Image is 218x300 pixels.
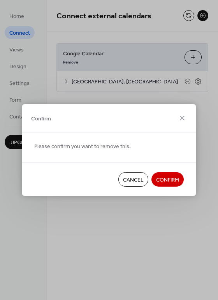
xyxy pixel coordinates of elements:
[156,176,179,184] span: Confirm
[123,176,144,184] span: Cancel
[31,115,51,123] span: Confirm
[34,143,131,151] span: Please confirm you want to remove this.
[118,172,148,187] button: Cancel
[151,172,184,187] button: Confirm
